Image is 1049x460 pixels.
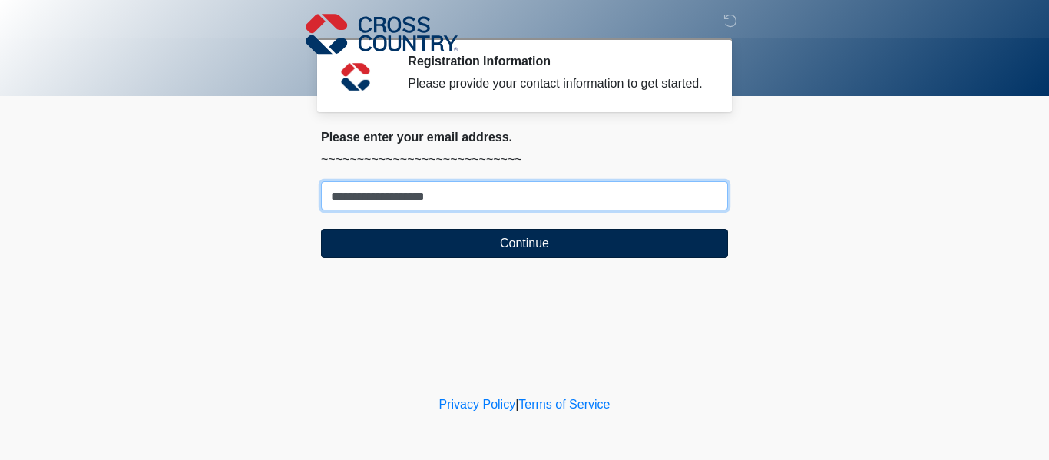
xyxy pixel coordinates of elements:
img: Cross Country Logo [306,12,458,56]
p: ~~~~~~~~~~~~~~~~~~~~~~~~~~~~ [321,151,728,169]
div: Please provide your contact information to get started. [408,74,705,93]
a: Terms of Service [518,398,610,411]
h2: Please enter your email address. [321,130,728,144]
button: Continue [321,229,728,258]
a: Privacy Policy [439,398,516,411]
img: Agent Avatar [333,54,379,100]
a: | [515,398,518,411]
